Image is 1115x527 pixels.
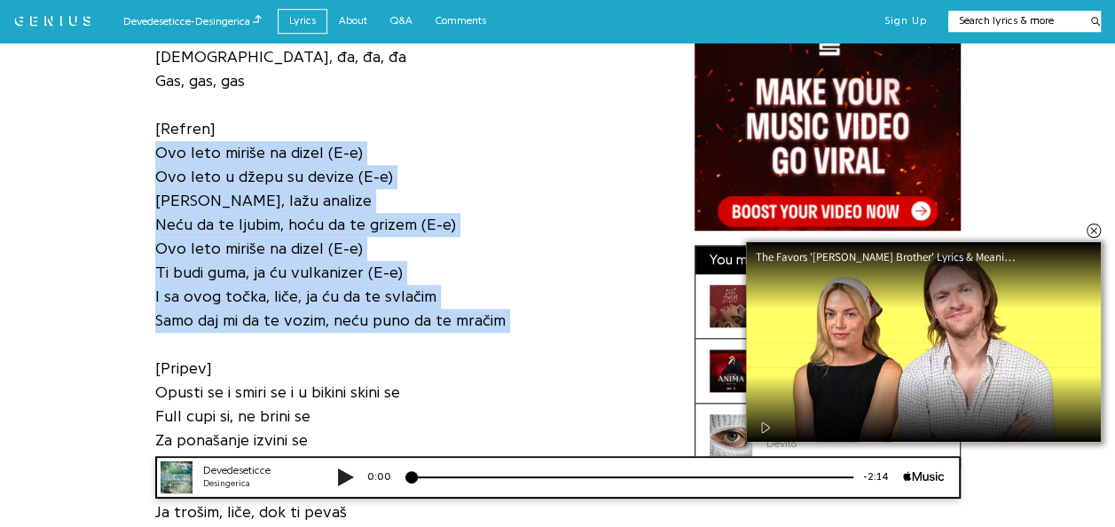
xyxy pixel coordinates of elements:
[695,339,960,404] a: Cover art for Problem by SajferProblemSajfer
[884,14,927,28] button: Sign Up
[62,7,169,22] div: Devedeseticce
[948,13,1080,28] input: Search lyrics & more
[327,9,379,33] a: About
[710,414,752,457] div: Cover art for Amsterdam by Devito
[123,12,262,29] div: Devedeseticce - Desingerica
[766,436,910,452] div: Devito
[62,21,169,35] div: Desingerica
[756,251,1031,263] div: The Favors '[PERSON_NAME] Brother' Lyrics & Meaning | Genius Verified
[379,9,424,33] a: Q&A
[424,9,498,33] a: Comments
[695,9,961,231] iframe: Advertisement
[278,9,327,33] a: Lyrics
[710,350,752,392] div: Cover art for Problem by Sajfer
[695,274,960,339] a: Cover art for 101 Zmija by Teodora101 Zmija[PERSON_NAME]
[695,246,960,274] div: You might also like
[710,285,752,327] div: Cover art for 101 Zmija by Teodora
[712,13,762,28] div: -2:14
[20,5,51,37] img: 72x72bb.jpg
[695,404,960,468] a: Cover art for Amsterdam by Devito[GEOGRAPHIC_DATA]Devito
